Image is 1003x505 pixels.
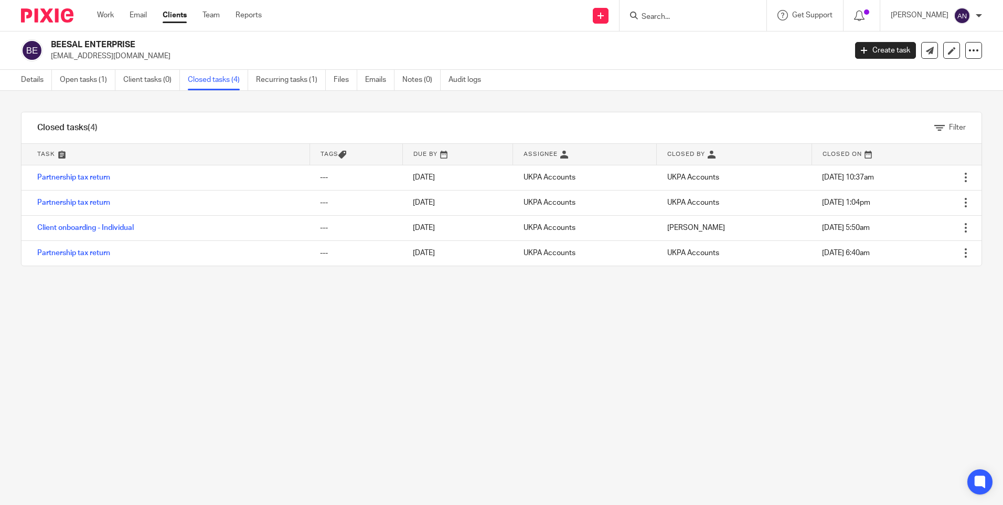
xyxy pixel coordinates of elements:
span: [DATE] 5:50am [822,224,870,232]
td: UKPA Accounts [513,165,657,190]
span: UKPA Accounts [667,199,719,206]
img: Pixie [21,8,73,23]
input: Search [641,13,735,22]
a: Partnership tax return [37,174,110,181]
p: [EMAIL_ADDRESS][DOMAIN_NAME] [51,51,839,61]
span: (4) [88,123,98,132]
div: --- [320,248,392,258]
td: [DATE] [402,190,513,215]
div: --- [320,223,392,233]
span: [DATE] 10:37am [822,174,874,181]
div: --- [320,197,392,208]
img: svg%3E [954,7,970,24]
h2: BEESAL ENTERPRISE [51,39,681,50]
a: Email [130,10,147,20]
img: svg%3E [21,39,43,61]
a: Clients [163,10,187,20]
span: [DATE] 1:04pm [822,199,870,206]
td: [DATE] [402,165,513,190]
span: Get Support [792,12,833,19]
td: UKPA Accounts [513,240,657,266]
a: Create task [855,42,916,59]
a: Files [334,70,357,90]
div: --- [320,172,392,183]
a: Partnership tax return [37,199,110,206]
a: Notes (0) [402,70,441,90]
td: [DATE] [402,240,513,266]
a: Emails [365,70,394,90]
h1: Closed tasks [37,122,98,133]
span: [DATE] 6:40am [822,249,870,257]
span: UKPA Accounts [667,249,719,257]
p: [PERSON_NAME] [891,10,948,20]
a: Partnership tax return [37,249,110,257]
a: Details [21,70,52,90]
span: UKPA Accounts [667,174,719,181]
a: Client onboarding - Individual [37,224,134,232]
span: Filter [949,124,966,131]
a: Open tasks (1) [60,70,115,90]
td: UKPA Accounts [513,215,657,240]
a: Reports [236,10,262,20]
a: Audit logs [449,70,489,90]
a: Closed tasks (4) [188,70,248,90]
td: UKPA Accounts [513,190,657,215]
th: Tags [310,144,402,165]
td: [DATE] [402,215,513,240]
span: [PERSON_NAME] [667,224,725,232]
a: Recurring tasks (1) [256,70,326,90]
a: Client tasks (0) [123,70,180,90]
a: Team [202,10,220,20]
a: Work [97,10,114,20]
